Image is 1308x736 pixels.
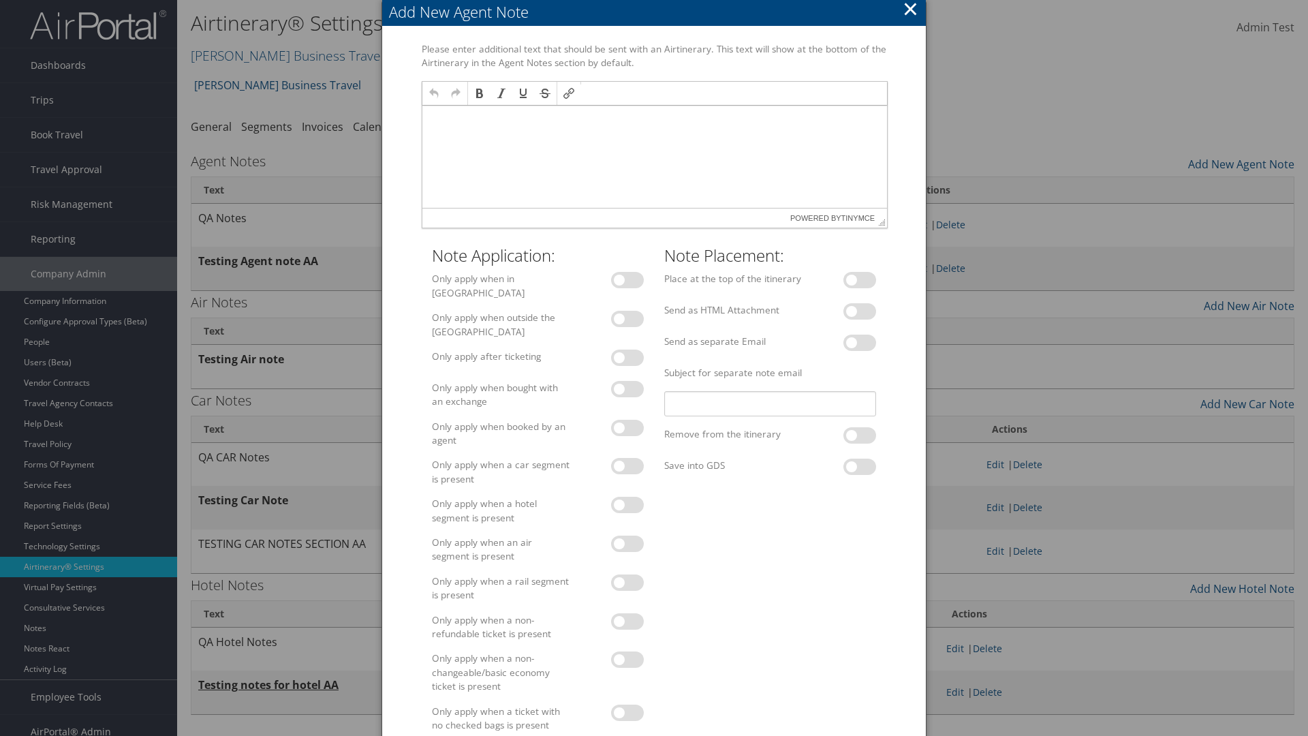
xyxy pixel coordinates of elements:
[659,459,807,472] label: Save into GDS
[513,83,533,104] div: Underline
[389,1,926,22] div: Add New Agent Note
[426,272,575,300] label: Only apply when in [GEOGRAPHIC_DATA]
[426,574,575,602] label: Only apply when a rail segment is present
[659,427,807,441] label: Remove from the itinerary
[446,83,466,104] div: Redo
[422,106,887,208] iframe: Rich Text Area. Press ALT-F9 for menu. Press ALT-F10 for toolbar. Press ALT-0 for help
[424,83,444,104] div: Undo
[664,244,876,267] h2: Note Placement:
[426,350,575,363] label: Only apply after ticketing
[426,536,575,564] label: Only apply when an air segment is present
[841,214,875,222] a: tinymce
[659,272,807,286] label: Place at the top of the itinerary
[426,458,575,486] label: Only apply when a car segment is present
[426,651,575,693] label: Only apply when a non-changeable/basic economy ticket is present
[491,83,512,104] div: Italic
[469,83,490,104] div: Bold
[426,420,575,448] label: Only apply when booked by an agent
[426,311,575,339] label: Only apply when outside the [GEOGRAPHIC_DATA]
[426,705,575,733] label: Only apply when a ticket with no checked bags is present
[659,335,807,348] label: Send as separate Email
[416,42,892,70] label: Please enter additional text that should be sent with an Airtinerary. This text will show at the ...
[559,83,579,104] div: Insert/edit link
[426,381,575,409] label: Only apply when bought with an exchange
[426,613,575,641] label: Only apply when a non-refundable ticket is present
[535,83,555,104] div: Strikethrough
[790,209,875,228] span: Powered by
[659,366,882,380] label: Subject for separate note email
[426,497,575,525] label: Only apply when a hotel segment is present
[659,303,807,317] label: Send as HTML Attachment
[432,244,644,267] h2: Note Application:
